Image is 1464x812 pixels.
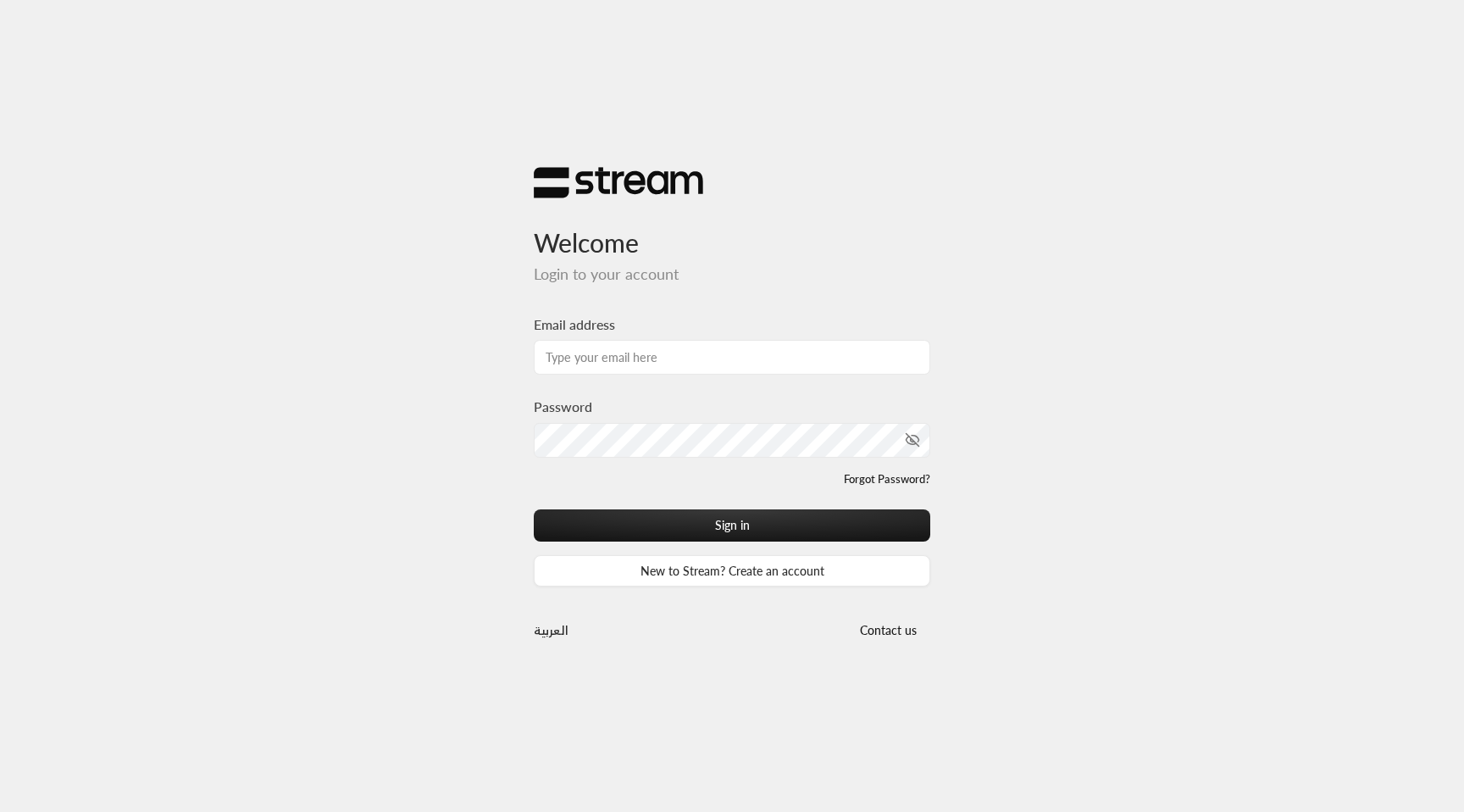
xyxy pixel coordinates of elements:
[534,555,930,587] a: New to Stream? Create an account
[844,471,930,488] a: Forgot Password?
[534,509,930,541] button: Sign in
[898,425,927,454] button: toggle password visibility
[846,615,930,646] button: Contact us
[534,314,615,335] label: Email address
[534,199,930,258] h3: Welcome
[534,166,703,199] img: Stream Logo
[534,340,930,375] input: Type your email here
[534,397,592,417] label: Password
[534,615,568,646] a: العربية
[534,265,930,284] h5: Login to your account
[846,623,930,637] a: Contact us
